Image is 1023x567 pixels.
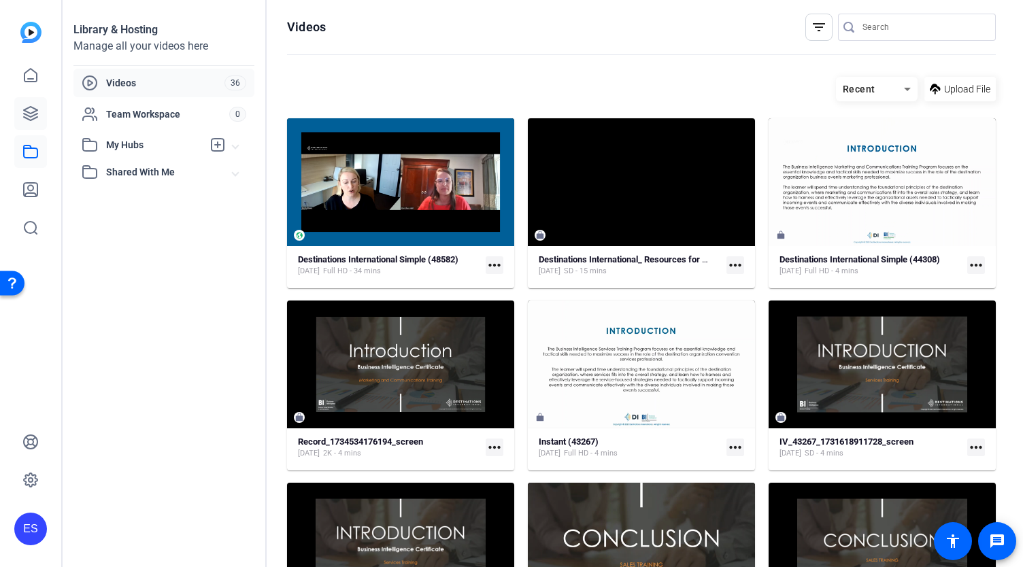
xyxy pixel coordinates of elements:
[779,266,801,277] span: [DATE]
[14,513,47,545] div: ES
[805,266,858,277] span: Full HD - 4 mins
[298,254,480,277] a: Destinations International Simple (48582)[DATE]Full HD - 34 mins
[106,76,224,90] span: Videos
[73,22,254,38] div: Library & Hosting
[779,254,962,277] a: Destinations International Simple (44308)[DATE]Full HD - 4 mins
[298,254,458,264] strong: Destinations International Simple (48582)
[967,439,985,456] mat-icon: more_horiz
[106,107,229,121] span: Team Workspace
[564,266,607,277] span: SD - 15 mins
[944,82,990,97] span: Upload File
[106,138,203,152] span: My Hubs
[539,448,560,459] span: [DATE]
[779,448,801,459] span: [DATE]
[298,266,320,277] span: [DATE]
[539,436,721,459] a: Instant (43267)[DATE]Full HD - 4 mins
[20,22,41,43] img: blue-gradient.svg
[73,158,254,186] mat-expansion-panel-header: Shared With Me
[779,436,913,447] strong: IV_43267_1731618911728_screen
[726,256,744,274] mat-icon: more_horiz
[539,436,599,447] strong: Instant (43267)
[229,107,246,122] span: 0
[106,165,233,179] span: Shared With Me
[811,19,827,35] mat-icon: filter_list
[805,448,843,459] span: SD - 4 mins
[967,256,985,274] mat-icon: more_horiz
[726,439,744,456] mat-icon: more_horiz
[564,448,618,459] span: Full HD - 4 mins
[287,19,326,35] h1: Videos
[862,19,985,35] input: Search
[486,256,503,274] mat-icon: more_horiz
[539,266,560,277] span: [DATE]
[924,77,996,101] button: Upload File
[323,266,381,277] span: Full HD - 34 mins
[298,448,320,459] span: [DATE]
[539,254,775,264] strong: Destinations International_ Resources for Meetings & Events
[73,131,254,158] mat-expansion-panel-header: My Hubs
[945,533,961,549] mat-icon: accessibility
[843,84,875,94] span: Recent
[323,448,361,459] span: 2K - 4 mins
[224,75,246,90] span: 36
[539,254,721,277] a: Destinations International_ Resources for Meetings & Events[DATE]SD - 15 mins
[73,38,254,54] div: Manage all your videos here
[989,533,1005,549] mat-icon: message
[779,436,962,459] a: IV_43267_1731618911728_screen[DATE]SD - 4 mins
[298,436,480,459] a: Record_1734534176194_screen[DATE]2K - 4 mins
[486,439,503,456] mat-icon: more_horiz
[298,436,423,447] strong: Record_1734534176194_screen
[779,254,940,264] strong: Destinations International Simple (44308)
